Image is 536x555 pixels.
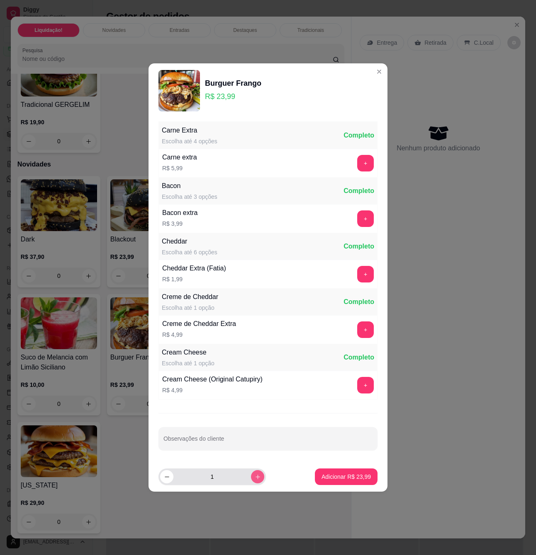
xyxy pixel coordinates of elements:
[357,321,374,338] button: add
[344,130,374,140] div: Completo
[344,241,374,251] div: Completo
[158,70,200,111] img: product-image
[315,468,378,485] button: Adicionar R$ 23,99
[162,152,197,162] div: Carne extra
[251,470,264,483] button: increase-product-quantity
[373,65,386,78] button: Close
[205,77,261,89] div: Burguer Frango
[162,374,263,384] div: Cream Cheese (Original Catupiry)
[322,473,371,481] p: Adicionar R$ 23,99
[162,263,226,273] div: Cheddar Extra (Fatia)
[344,297,374,307] div: Completo
[162,220,197,228] p: R$ 3,99
[162,331,236,339] p: R$ 4,99
[162,292,218,302] div: Creme de Cheddar
[357,377,374,393] button: add
[162,359,214,367] div: Escolha até 1 opção
[344,352,374,362] div: Completo
[357,266,374,282] button: add
[162,304,218,312] div: Escolha até 1 opção
[344,186,374,196] div: Completo
[162,275,226,283] p: R$ 1,99
[162,164,197,172] p: R$ 5,99
[205,91,261,102] p: R$ 23,99
[162,236,217,246] div: Cheddar
[162,347,214,357] div: Cream Cheese
[162,248,217,256] div: Escolha até 6 opções
[162,181,217,191] div: Bacon
[162,386,263,394] p: R$ 4,99
[357,210,374,227] button: add
[162,319,236,329] div: Creme de Cheddar Extra
[162,125,217,135] div: Carne Extra
[160,470,173,483] button: decrease-product-quantity
[357,155,374,171] button: add
[162,193,217,201] div: Escolha até 3 opções
[163,438,373,446] input: Observações do cliente
[162,137,217,145] div: Escolha até 4 opções
[162,208,197,218] div: Bacon extra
